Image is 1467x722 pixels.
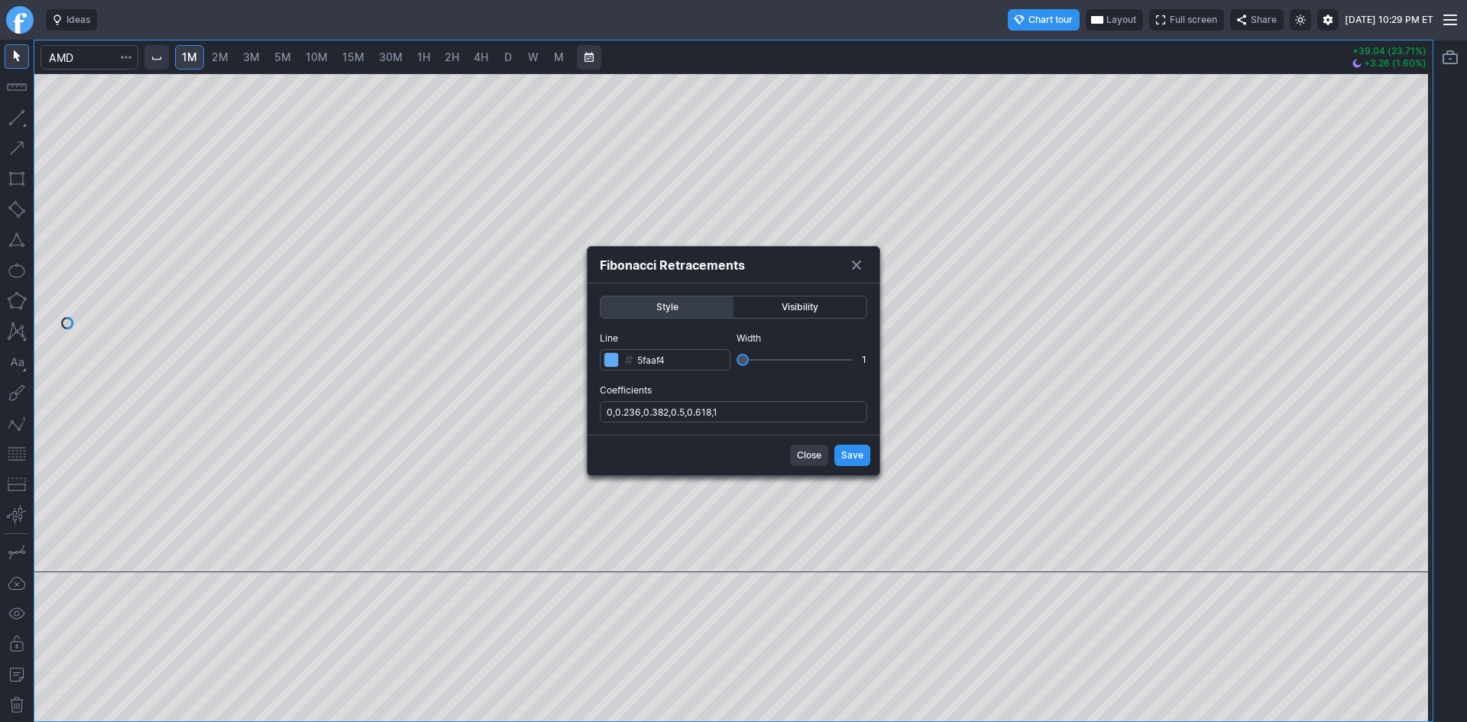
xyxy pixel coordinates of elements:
[834,445,870,466] button: Save
[600,257,745,274] h4: Fibonacci Retracements
[600,383,867,398] span: Coefficients
[600,331,730,346] span: Line
[790,445,828,466] button: Close
[607,299,727,315] span: Style
[733,296,866,318] button: Visibility
[861,352,867,367] div: 1
[737,331,867,346] span: Width
[600,349,730,371] input: Line#
[740,299,860,315] span: Visibility
[601,296,733,318] button: Style
[600,401,867,423] input: Coefficients
[797,448,821,463] span: Close
[841,448,863,463] span: Save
